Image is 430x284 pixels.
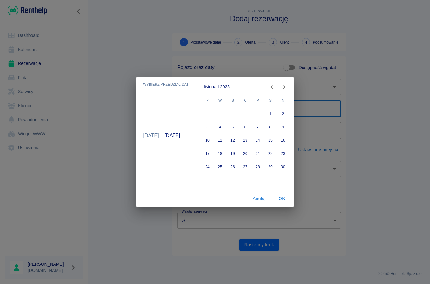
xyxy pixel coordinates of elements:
button: 28 [252,161,264,173]
button: 5 [227,121,239,133]
button: 25 [214,161,227,173]
button: 30 [277,161,290,173]
span: piątek [252,94,263,107]
button: 9 [277,121,290,133]
button: 1 [264,108,277,120]
button: 4 [214,121,227,133]
button: Next month [278,81,291,93]
button: Anuluj [249,193,269,204]
button: 27 [239,161,252,173]
button: 12 [227,134,239,147]
h5: – [159,133,165,139]
span: wtorek [214,94,226,107]
button: 19 [227,147,239,160]
button: 10 [201,134,214,147]
button: 29 [264,161,277,173]
button: 13 [239,134,252,147]
span: Wybierz przedział dat [143,82,189,86]
button: 7 [252,121,264,133]
button: [DATE] [164,133,180,139]
span: sobota [265,94,276,107]
span: czwartek [240,94,251,107]
button: 14 [252,134,264,147]
button: 24 [201,161,214,173]
button: 6 [239,121,252,133]
button: 17 [201,147,214,160]
button: 22 [264,147,277,160]
span: niedziela [277,94,289,107]
button: 15 [264,134,277,147]
button: 8 [264,121,277,133]
button: 11 [214,134,227,147]
button: 23 [277,147,290,160]
span: środa [227,94,238,107]
div: listopad 2025 [204,84,230,90]
button: Previous month [265,81,278,93]
button: OK [272,193,292,204]
button: 26 [227,161,239,173]
button: 20 [239,147,252,160]
button: 16 [277,134,290,147]
span: poniedziałek [202,94,213,107]
button: 18 [214,147,227,160]
button: [DATE] [143,133,159,139]
button: 3 [201,121,214,133]
button: 21 [252,147,264,160]
button: 2 [277,108,290,120]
